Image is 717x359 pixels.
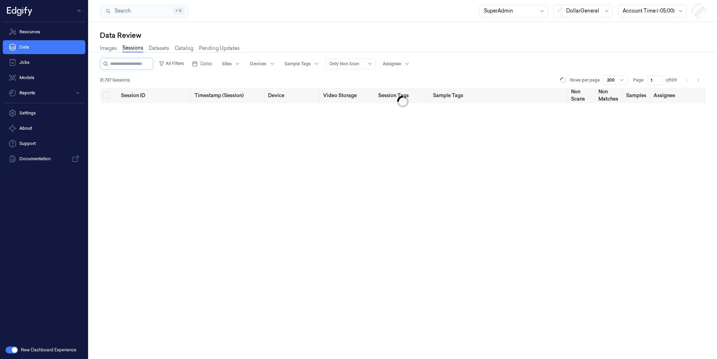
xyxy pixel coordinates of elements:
a: Datasets [149,45,169,52]
th: Non Scans [568,88,596,103]
span: Page [633,77,643,83]
span: Search [112,7,131,15]
a: Sessions [122,44,143,52]
button: Toggle Navigation [74,5,85,16]
p: Rows per page [570,77,600,83]
nav: pagination [682,75,703,85]
button: Select all [103,92,110,99]
a: Resources [3,25,85,39]
a: Data [3,40,85,54]
th: Assignee [651,88,706,103]
a: Documentation [3,152,85,166]
a: Pending Updates [199,45,240,52]
a: Support [3,137,85,151]
th: Sample Tags [430,88,568,103]
a: Models [3,71,85,85]
a: Catalog [175,45,193,52]
span: of 109 [666,77,677,83]
a: Settings [3,106,85,120]
button: Reports [3,86,85,100]
th: Samples [623,88,651,103]
button: Dates [189,58,215,69]
span: 21,737 Sessions [100,77,130,83]
button: Go to next page [693,75,703,85]
th: Timestamp (Session) [192,88,265,103]
a: Images [100,45,117,52]
button: About [3,121,85,135]
a: Jobs [3,55,85,69]
button: All Filters [156,58,187,69]
th: Session ID [118,88,192,103]
th: Non Matches [596,88,623,103]
span: Dates [200,61,212,67]
th: Video Storage [320,88,375,103]
button: Search⌘K [100,5,189,17]
div: Data Review [100,31,706,40]
th: Session Tags [375,88,431,103]
th: Device [265,88,320,103]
